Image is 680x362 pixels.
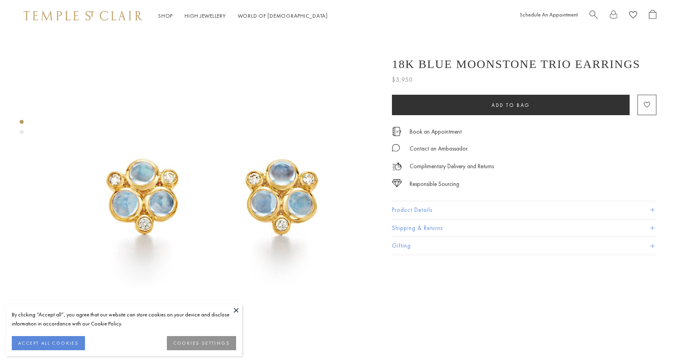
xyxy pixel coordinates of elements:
[12,310,236,328] div: By clicking “Accept all”, you agree that our website can store cookies on your device and disclos...
[51,31,373,353] img: 18K Blue Moonstone Trio Earrings
[392,162,402,171] img: icon_delivery.svg
[629,10,637,22] a: View Wishlist
[392,201,656,219] button: Product Details
[492,102,530,108] span: Add to bag
[238,12,328,19] a: World of [DEMOGRAPHIC_DATA]World of [DEMOGRAPHIC_DATA]
[589,10,598,22] a: Search
[12,336,85,350] button: ACCEPT ALL COOKIES
[392,237,656,255] button: Gifting
[392,219,656,237] button: Shipping & Returns
[410,127,462,136] a: Book an Appointment
[410,162,494,171] p: Complimentary Delivery and Returns
[392,57,640,71] h1: 18K Blue Moonstone Trio Earrings
[158,12,173,19] a: ShopShop
[392,127,401,136] img: icon_appointment.svg
[185,12,226,19] a: High JewelleryHigh Jewellery
[158,11,328,21] nav: Main navigation
[392,179,402,187] img: icon_sourcing.svg
[392,75,413,85] span: $3,950
[410,144,468,154] div: Contact an Ambassador
[410,179,459,189] div: Responsible Sourcing
[649,10,656,22] a: Open Shopping Bag
[24,11,142,20] img: Temple St. Clair
[392,95,630,115] button: Add to bag
[520,11,578,18] a: Schedule An Appointment
[392,144,400,152] img: MessageIcon-01_2.svg
[167,336,236,350] button: COOKIES SETTINGS
[641,325,672,354] iframe: Gorgias live chat messenger
[20,118,24,140] div: Product gallery navigation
